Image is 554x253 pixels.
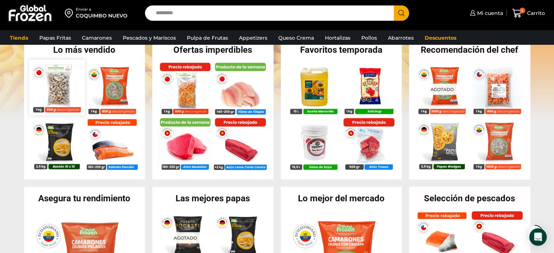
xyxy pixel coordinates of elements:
[36,31,75,45] a: Papas Fritas
[529,228,547,246] div: Open Intercom Messenger
[183,31,232,45] a: Pulpa de Frutas
[475,9,503,17] span: Mi cuenta
[321,31,354,45] a: Hortalizas
[421,31,460,45] a: Descuentos
[65,7,76,19] img: address-field-icon.svg
[78,31,115,45] a: Camarones
[409,46,530,54] h2: Recomendación del chef
[169,232,202,244] p: Agotado
[281,194,402,203] h2: Lo mejor del mercado
[519,8,525,13] span: 4
[384,31,417,45] a: Abarrotes
[409,194,530,203] h2: Selección de pescados
[119,31,180,45] a: Pescados y Mariscos
[24,46,145,54] h2: Lo más vendido
[358,31,381,45] a: Pollos
[152,46,274,54] h2: Ofertas imperdibles
[275,31,318,45] a: Queso Crema
[394,5,409,21] button: Search button
[24,194,145,203] h2: Asegura tu rendimiento
[76,7,127,12] div: Enviar a
[425,83,459,95] p: Agotado
[468,6,503,20] a: Mi cuenta
[525,9,545,17] span: Carrito
[152,194,274,203] h2: Las mejores papas
[510,5,547,22] a: 4 Carrito
[281,46,402,54] h2: Favoritos temporada
[76,12,127,19] div: COQUIMBO NUEVO
[235,31,271,45] a: Appetizers
[6,31,32,45] a: Tienda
